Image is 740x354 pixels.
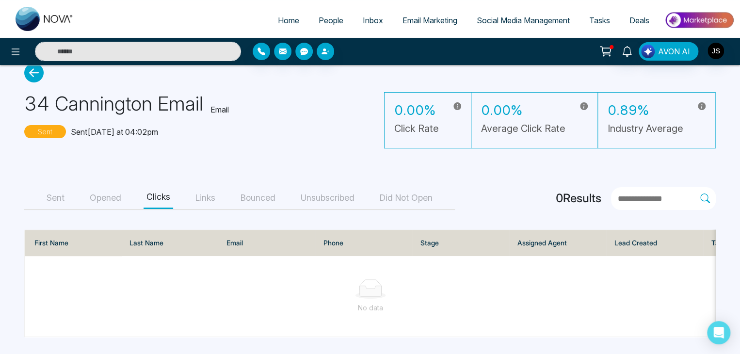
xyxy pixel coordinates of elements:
[238,187,278,209] button: Bounced
[607,230,704,256] th: Lead Created
[309,11,353,30] a: People
[641,45,655,58] img: Lead Flow
[210,104,229,115] p: Email
[144,187,173,209] button: Clicks
[377,187,435,209] button: Did Not Open
[394,123,439,134] h5: Click Rate
[25,230,122,256] th: First Name
[87,187,124,209] button: Opened
[268,11,309,30] a: Home
[556,192,601,206] h4: 0 Results
[664,9,734,31] img: Market-place.gif
[24,92,203,115] h1: 34 Cannington Email
[394,102,439,119] h3: 0.00%
[608,123,683,134] h5: Industry Average
[363,16,383,25] span: Inbox
[608,102,683,119] h3: 0.89%
[658,46,690,57] span: AVON AI
[413,230,510,256] th: Stage
[44,187,67,209] button: Sent
[278,16,299,25] span: Home
[193,187,218,209] button: Links
[393,11,467,30] a: Email Marketing
[579,11,620,30] a: Tasks
[402,16,457,25] span: Email Marketing
[71,126,158,138] p: Sent [DATE] at 04:02pm
[510,230,607,256] th: Assigned Agent
[707,321,730,344] div: Open Intercom Messenger
[316,230,413,256] th: Phone
[319,16,343,25] span: People
[467,11,579,30] a: Social Media Management
[629,16,649,25] span: Deals
[589,16,610,25] span: Tasks
[481,102,565,119] h3: 0.00%
[639,42,698,61] button: AVON AI
[32,303,708,313] div: No data
[708,43,724,59] img: User Avatar
[477,16,570,25] span: Social Media Management
[481,123,565,134] h5: Average Click Rate
[16,7,74,31] img: Nova CRM Logo
[219,230,316,256] th: Email
[298,187,357,209] button: Unsubscribed
[353,11,393,30] a: Inbox
[24,125,66,138] p: Sent
[122,230,219,256] th: Last Name
[620,11,659,30] a: Deals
